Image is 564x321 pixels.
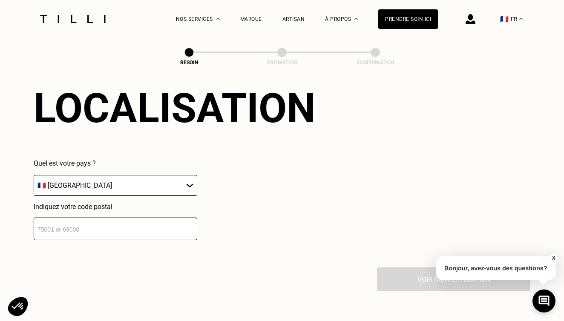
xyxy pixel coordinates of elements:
a: Prendre soin ici [378,9,438,29]
div: Estimation [239,60,325,66]
img: menu déroulant [519,18,523,20]
img: Logo du service de couturière Tilli [37,15,109,23]
img: Menu déroulant à propos [354,18,358,20]
div: Confirmation [333,60,418,66]
a: Artisan [282,16,305,22]
p: Quel est votre pays ? [34,159,197,167]
p: Bonjour, avez-vous des questions? [436,256,556,280]
input: 75001 or 69008 [34,218,197,240]
span: 🇫🇷 [500,15,509,23]
button: X [549,253,558,263]
img: icône connexion [466,14,475,24]
p: Indiquez votre code postal [34,203,197,211]
div: Besoin [147,60,232,66]
a: Marque [240,16,262,22]
div: Localisation [34,84,316,132]
img: Menu déroulant [216,18,220,20]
